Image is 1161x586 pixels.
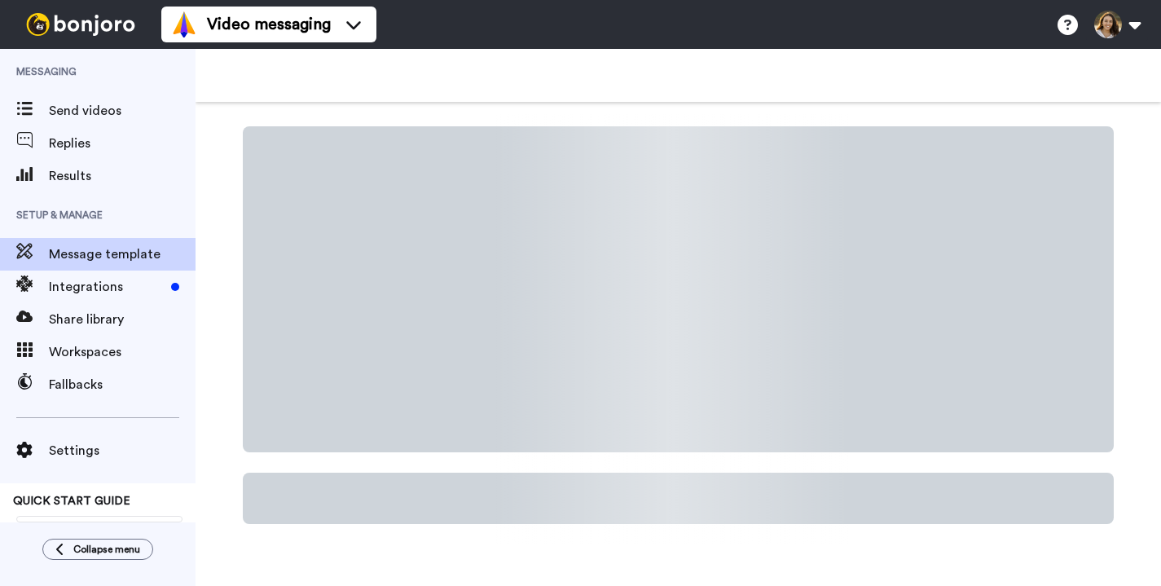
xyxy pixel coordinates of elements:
[49,310,196,329] span: Share library
[73,543,140,556] span: Collapse menu
[49,441,196,460] span: Settings
[49,134,196,153] span: Replies
[49,342,196,362] span: Workspaces
[42,539,153,560] button: Collapse menu
[49,375,196,394] span: Fallbacks
[49,277,165,297] span: Integrations
[49,166,196,186] span: Results
[13,496,130,507] span: QUICK START GUIDE
[207,13,331,36] span: Video messaging
[20,13,142,36] img: bj-logo-header-white.svg
[171,11,197,37] img: vm-color.svg
[49,245,196,264] span: Message template
[49,101,196,121] span: Send videos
